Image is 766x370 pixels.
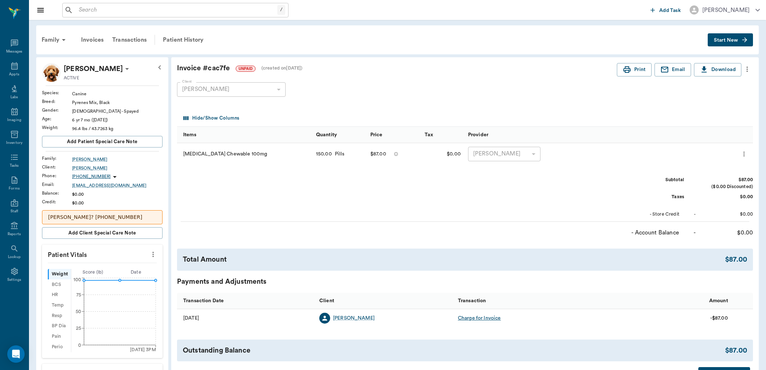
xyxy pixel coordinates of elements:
[6,49,23,54] div: Messages
[10,163,19,169] div: Tasks
[699,211,753,218] div: $0.00
[630,194,684,200] div: Taxes
[42,190,72,196] div: Balance :
[468,125,488,145] div: Provider
[10,209,18,214] div: Staff
[699,228,753,237] div: $0.00
[9,186,20,191] div: Forms
[183,254,725,265] div: Total Amount
[182,113,241,124] button: Select columns
[277,5,285,15] div: /
[72,174,110,180] p: [PHONE_NUMBER]
[48,290,71,300] div: HR
[236,66,255,71] span: UNPAID
[464,127,600,143] div: Provider
[177,292,316,309] div: Transaction Date
[625,228,679,237] div: - Account Balance
[42,245,163,263] p: Patient Vitals
[72,117,163,123] div: 6 yr 7 mo ([DATE])
[72,182,163,189] a: [EMAIL_ADDRESS][DOMAIN_NAME]
[655,63,691,76] button: Email
[261,65,303,72] div: (created on [DATE] )
[316,292,454,309] div: Client
[593,292,732,309] div: Amount
[177,277,753,287] div: Payments and Adjustments
[42,164,72,170] div: Client :
[183,125,196,145] div: Items
[421,143,464,165] div: $0.00
[130,348,156,352] tspan: [DATE] 3PM
[42,199,72,205] div: Credit :
[458,315,501,322] div: Charge for Invoice
[72,191,163,198] div: $0.00
[8,254,21,260] div: Lookup
[392,149,400,159] button: message
[370,125,383,145] div: Price
[708,33,753,47] button: Start New
[370,149,386,159] div: $87.00
[72,99,163,106] div: Pyrenes Mix, Black
[67,138,137,146] span: Add patient Special Care Note
[694,228,696,237] div: -
[454,292,593,309] div: Transaction
[76,326,81,330] tspan: 25
[702,6,750,14] div: [PERSON_NAME]
[648,3,684,17] button: Add Task
[177,82,286,97] div: [PERSON_NAME]
[367,127,421,143] div: Price
[8,232,21,237] div: Reports
[48,331,71,342] div: Pain
[48,279,71,290] div: BCS
[76,309,81,314] tspan: 50
[630,176,684,183] div: Subtotal
[78,343,81,347] tspan: 0
[699,194,753,200] div: $0.00
[177,127,312,143] div: Items
[7,277,22,283] div: Settings
[312,127,367,143] div: Quantity
[48,269,71,279] div: Weight
[316,150,332,158] div: 150.00
[72,91,163,97] div: Canine
[183,315,199,322] div: 08/29/25
[333,315,375,322] div: [PERSON_NAME]
[42,172,72,179] div: Phone :
[48,213,156,221] p: [PERSON_NAME]? [PHONE_NUMBER]
[741,63,753,75] button: more
[42,90,72,96] div: Species :
[72,108,163,115] div: [DEMOGRAPHIC_DATA] - Spayed
[684,3,766,17] button: [PERSON_NAME]
[725,345,747,356] div: $87.00
[147,248,159,261] button: more
[72,165,163,171] div: [PERSON_NAME]
[42,227,163,239] button: Add client Special Care Note
[421,127,464,143] div: Tax
[159,31,208,49] div: Patient History
[48,342,71,352] div: Perio
[108,31,151,49] a: Transactions
[182,79,192,84] label: Client
[468,147,540,161] div: [PERSON_NAME]
[33,3,48,17] button: Close drawer
[183,291,224,311] div: Transaction Date
[76,292,81,297] tspan: 75
[37,31,72,49] div: Family
[72,200,163,206] div: $0.00
[68,229,136,237] span: Add client Special Care Note
[694,63,741,76] button: Download
[725,254,747,265] div: $87.00
[9,72,19,77] div: Appts
[64,63,123,75] p: [PERSON_NAME]
[699,183,753,190] div: ($0.00 Discounted)
[48,311,71,321] div: Resp
[738,148,749,160] button: more
[77,31,108,49] a: Invoices
[694,211,696,218] div: -
[709,291,728,311] div: Amount
[42,124,72,131] div: Weight :
[42,63,61,82] img: Profile Image
[10,95,18,100] div: Labs
[458,291,486,311] div: Transaction
[48,300,71,311] div: Temp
